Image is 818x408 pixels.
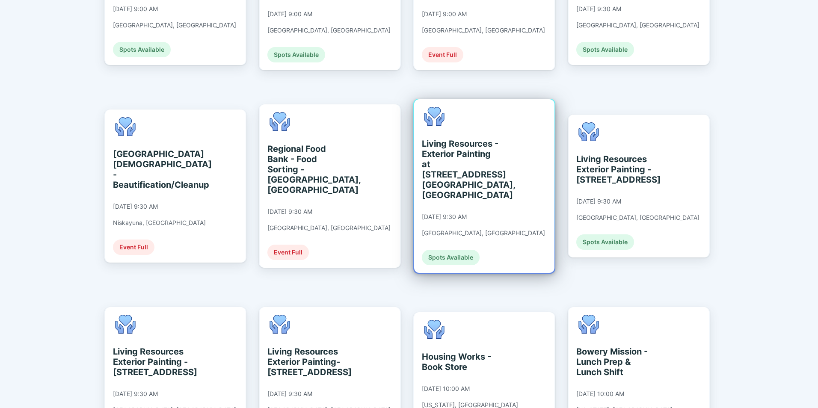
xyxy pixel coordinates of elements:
div: [DATE] 9:30 AM [267,208,312,216]
div: Spots Available [576,42,634,57]
div: [GEOGRAPHIC_DATA], [GEOGRAPHIC_DATA] [576,214,699,222]
div: Living Resources Exterior Painting - [STREET_ADDRESS] [113,346,191,377]
div: Regional Food Bank - Food Sorting - [GEOGRAPHIC_DATA], [GEOGRAPHIC_DATA] [267,144,346,195]
div: [DATE] 9:00 AM [267,10,312,18]
div: Living Resources Exterior Painting- [STREET_ADDRESS] [267,346,346,377]
div: Niskayuna, [GEOGRAPHIC_DATA] [113,219,206,227]
div: [DATE] 10:00 AM [422,385,470,393]
div: Spots Available [576,234,634,250]
div: [DATE] 9:30 AM [113,203,158,210]
div: [DATE] 9:30 AM [267,390,312,398]
div: Bowery Mission - Lunch Prep & Lunch Shift [576,346,655,377]
div: [GEOGRAPHIC_DATA][DEMOGRAPHIC_DATA] - Beautification/Cleanup [113,149,191,190]
div: [GEOGRAPHIC_DATA], [GEOGRAPHIC_DATA] [576,21,699,29]
div: [DATE] 9:30 AM [113,390,158,398]
div: Spots Available [422,250,480,265]
div: Living Resources Exterior Painting - [STREET_ADDRESS] [576,154,655,185]
div: Spots Available [113,42,171,57]
div: Spots Available [267,47,325,62]
div: Housing Works - Book Store [422,352,500,372]
div: [GEOGRAPHIC_DATA], [GEOGRAPHIC_DATA] [422,229,545,237]
div: Event Full [113,239,154,255]
div: [GEOGRAPHIC_DATA], [GEOGRAPHIC_DATA] [267,224,391,232]
div: Event Full [267,245,309,260]
div: [DATE] 10:00 AM [576,390,624,398]
div: [DATE] 9:00 AM [422,10,467,18]
div: [DATE] 9:00 AM [113,5,158,13]
div: [GEOGRAPHIC_DATA], [GEOGRAPHIC_DATA] [267,27,391,34]
div: [GEOGRAPHIC_DATA], [GEOGRAPHIC_DATA] [422,27,545,34]
div: [DATE] 9:30 AM [576,198,621,205]
div: Event Full [422,47,463,62]
div: [DATE] 9:30 AM [422,213,467,221]
div: Living Resources - Exterior Painting at [STREET_ADDRESS] [GEOGRAPHIC_DATA], [GEOGRAPHIC_DATA] [422,139,500,200]
div: [GEOGRAPHIC_DATA], [GEOGRAPHIC_DATA] [113,21,236,29]
div: [DATE] 9:30 AM [576,5,621,13]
